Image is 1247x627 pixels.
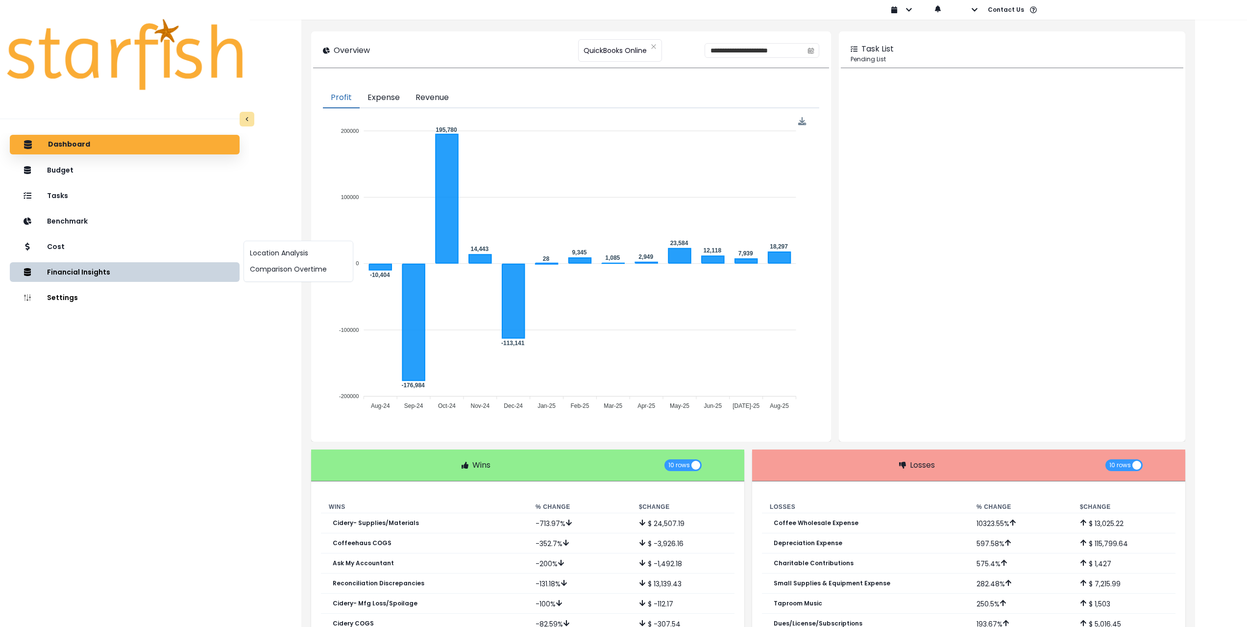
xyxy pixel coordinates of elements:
td: $ 115,799.64 [1072,533,1175,553]
p: Benchmark [47,217,88,226]
td: $ 13,025.22 [1072,513,1175,533]
button: Budget [10,160,240,180]
tspan: May-25 [670,403,689,410]
tspan: Jan-25 [538,403,556,410]
p: Cost [47,243,65,251]
p: Losses [910,459,935,471]
div: Menu [798,117,807,125]
p: Coffeehaus COGS [333,540,391,547]
button: Financial Insights [10,262,240,282]
td: $ -112.17 [631,594,734,614]
button: Settings [10,288,240,307]
td: 282.48 % [969,574,1072,594]
td: -131.18 % [528,574,631,594]
th: $ Change [1072,501,1175,513]
span: 10 rows [1109,459,1131,471]
td: 575.4 % [969,553,1072,574]
p: Dues/License/Subscriptions [774,620,862,627]
tspan: Oct-24 [438,403,456,410]
svg: close [651,44,657,50]
tspan: 200000 [341,128,359,134]
tspan: Feb-25 [571,403,589,410]
p: Small Supplies & Equipment Expense [774,580,890,587]
p: Tasks [47,192,68,200]
p: Wins [472,459,490,471]
td: 250.5 % [969,594,1072,614]
p: Dashboard [48,140,90,149]
tspan: Aug-25 [770,403,789,410]
button: Expense [360,88,408,108]
td: $ 1,503 [1072,594,1175,614]
p: Cidery- Mfg Loss/Spoilage [333,600,417,607]
button: Cost [10,237,240,256]
tspan: Sep-24 [404,403,423,410]
td: $ -1,492.18 [631,553,734,574]
button: Location Analysis [244,245,353,261]
span: QuickBooks Online [584,40,647,61]
p: Cidery COGS [333,620,374,627]
td: $ 7,215.99 [1072,574,1175,594]
tspan: Dec-24 [504,403,523,410]
button: Clear [651,42,657,51]
td: 597.58 % [969,533,1072,553]
button: Dashboard [10,135,240,154]
svg: calendar [807,47,814,54]
p: Depreciation Expense [774,540,842,547]
p: Coffee Wholesale Expense [774,520,858,527]
th: % Change [969,501,1072,513]
tspan: -100000 [339,327,359,333]
tspan: 0 [356,260,359,266]
tspan: 100000 [341,194,359,200]
tspan: Nov-24 [471,403,490,410]
tspan: Mar-25 [604,403,623,410]
button: Tasks [10,186,240,205]
th: $ Change [631,501,734,513]
p: Overview [334,45,370,56]
tspan: Apr-25 [637,403,655,410]
button: Revenue [408,88,457,108]
button: Benchmark [10,211,240,231]
p: Taproom Music [774,600,822,607]
img: Download Profit [798,117,807,125]
p: Cidery- Supplies/Materials [333,520,419,527]
td: -200 % [528,553,631,574]
p: Task List [861,43,894,55]
p: Reconciliation Discrepancies [333,580,424,587]
button: Profit [323,88,360,108]
tspan: Jun-25 [704,403,722,410]
tspan: [DATE]-25 [733,403,760,410]
p: Budget [47,166,73,175]
td: -100 % [528,594,631,614]
p: Ask My Accountant [333,560,394,567]
tspan: -200000 [339,393,359,399]
th: Losses [762,501,969,513]
th: % Change [528,501,631,513]
th: Wins [321,501,528,513]
td: 10323.55 % [969,513,1072,533]
span: 10 rows [668,459,690,471]
p: Pending List [851,55,1174,64]
td: $ 24,507.19 [631,513,734,533]
td: -713.97 % [528,513,631,533]
td: $ 13,139.43 [631,574,734,594]
button: Comparison Overtime [244,261,353,277]
td: -352.7 % [528,533,631,553]
p: Charitable Contributions [774,560,854,567]
tspan: Aug-24 [371,403,390,410]
td: $ 1,427 [1072,553,1175,574]
td: $ -3,926.16 [631,533,734,553]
